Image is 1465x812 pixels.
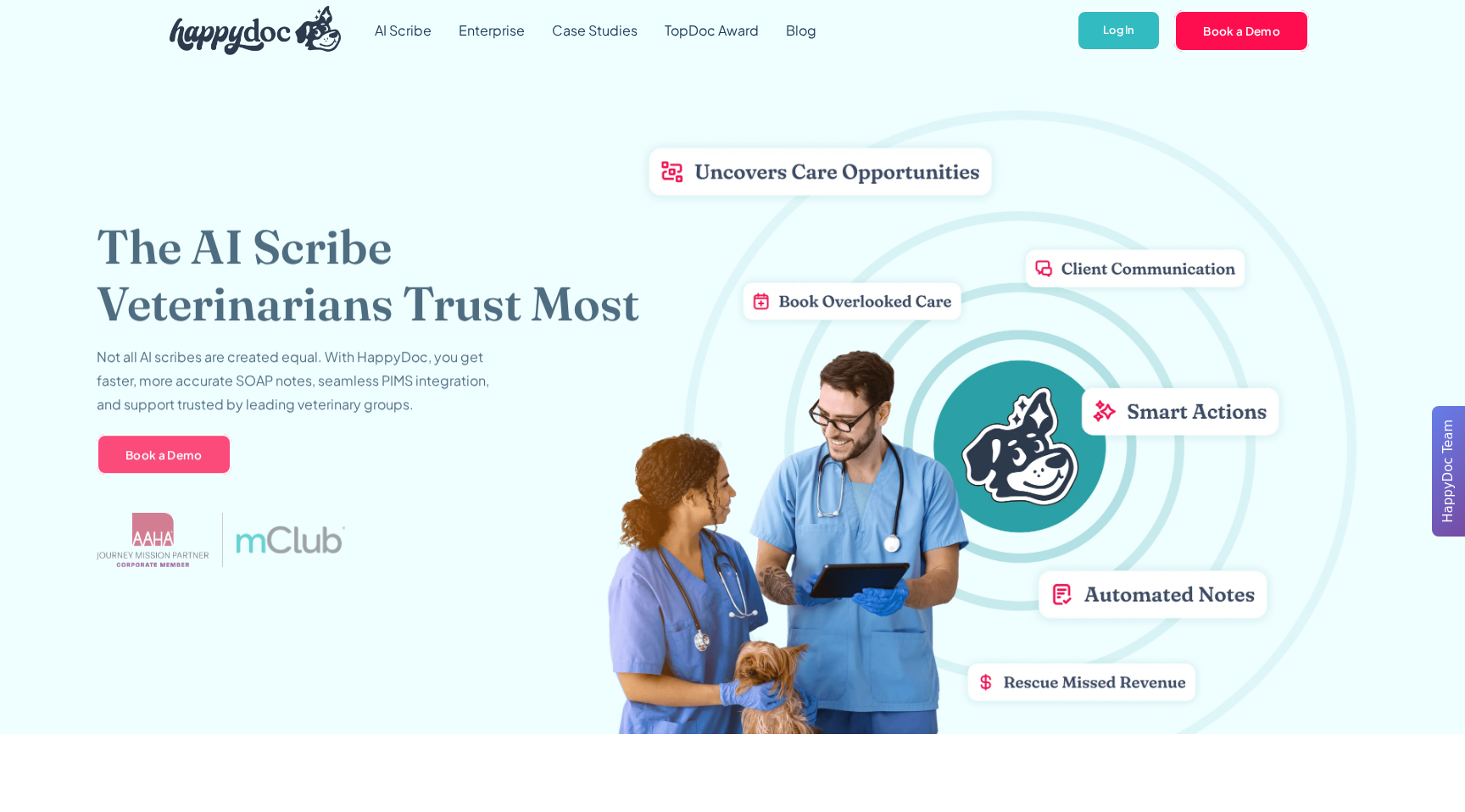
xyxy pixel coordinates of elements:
a: Log In [1077,10,1161,52]
h1: The AI Scribe Veterinarians Trust Most [97,218,669,331]
img: AAHA Advantage logo [97,513,209,567]
a: home [156,2,341,59]
a: Book a Demo [1174,10,1309,51]
img: HappyDoc Logo: A happy dog with his ear up, listening. [170,6,341,55]
a: Book a Demo [97,434,231,475]
img: mclub logo [237,526,345,553]
p: Not all AI scribes are created equal. With HappyDoc, you get faster, more accurate SOAP notes, se... [97,346,504,417]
